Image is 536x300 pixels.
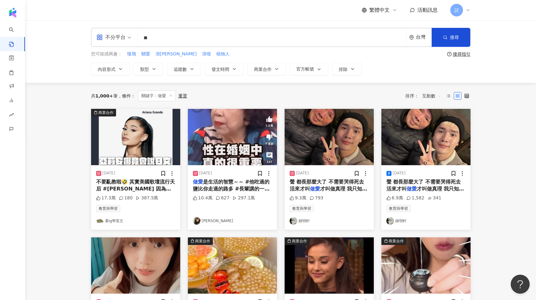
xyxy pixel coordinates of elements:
[285,237,374,294] img: post-image
[188,109,277,165] img: post-image
[216,195,230,201] div: 627
[91,51,122,57] span: 您可能感興趣：
[212,67,229,72] span: 發文時間
[96,205,120,212] span: 教育與學習
[216,51,230,58] button: 植物人
[432,28,470,47] button: 搜尋
[193,195,213,201] div: 10.4萬
[96,195,116,201] div: 17.3萬
[381,237,471,294] img: post-image
[95,93,113,98] span: 1,000+
[393,171,406,176] div: [DATE]
[96,217,104,225] img: KOL Avatar
[202,51,211,57] span: 浪喵
[428,195,441,201] div: 341
[290,186,367,199] span: 才叫做真理 我只知道 當我閉上眼的
[141,51,150,57] span: 關愛
[96,32,126,42] div: 不分平台
[202,51,211,58] button: 浪喵
[453,52,471,57] div: 搜尋指引
[8,8,18,18] img: logo icon
[9,109,14,123] span: rise
[91,109,180,165] button: 商業合作
[285,237,374,294] button: 商業合作
[290,63,328,75] button: 官方帳號
[369,7,390,14] span: 繁體中文
[9,23,22,47] a: search
[178,93,187,98] div: 重置
[285,109,374,165] img: post-image
[232,195,255,201] div: 297.1萬
[167,63,201,75] button: 追蹤數
[292,238,307,244] div: 商業合作
[91,237,180,294] img: post-image
[386,179,461,192] span: 聲 都長那麼大了 不需要哭得死去活來才叫
[254,67,272,72] span: 商業合作
[407,186,417,192] mark: 做愛
[127,51,136,57] span: 慢飛
[386,195,403,201] div: 6.9萬
[290,205,314,212] span: 教育與學習
[310,186,320,192] mark: 做愛
[155,51,197,58] button: 浪[PERSON_NAME]
[102,171,115,176] div: [DATE]
[193,179,270,199] span: 是生活的智慧～～ #他吃過的鹽比你走過的路多 #長輩講的一定要聽
[140,67,149,72] span: 類型
[450,35,459,40] span: 搜尋
[406,195,424,201] div: 1,582
[127,51,136,58] button: 慢飛
[193,179,203,185] mark: 做愛
[290,179,364,192] span: 聲 都長那麼大了 不需要哭得死去活來才叫
[136,195,158,201] div: 387.5萬
[193,217,272,225] a: KOL Avatar[PERSON_NAME]
[290,217,369,225] a: KOL Avatar鍾明軒
[119,195,133,201] div: 180
[416,34,432,40] div: 台灣
[188,237,277,294] img: post-image
[138,91,176,101] span: 關鍵字：做愛
[195,238,210,244] div: 商業合作
[91,63,130,75] button: 內容形式
[188,237,277,294] button: 商業合作
[156,51,197,57] span: 浪[PERSON_NAME]
[91,109,180,165] img: post-image
[310,195,323,201] div: 793
[216,51,230,57] span: 植物人
[339,67,348,72] span: 排除
[98,67,115,72] span: 內容形式
[96,217,175,225] a: KOL Avatar看ig學英文
[205,63,243,75] button: 發文時間
[141,51,151,58] button: 關愛
[409,35,414,40] span: environment
[98,109,114,116] div: 商業合作
[332,63,362,75] button: 排除
[91,93,118,98] div: 共 筆
[405,91,445,101] div: 排序：
[96,34,103,41] span: appstore
[386,217,394,225] img: KOL Avatar
[199,171,212,176] div: [DATE]
[290,195,306,201] div: 9.3萬
[193,217,200,225] img: KOL Avatar
[511,275,530,294] iframe: Help Scout Beacon - Open
[381,109,471,165] img: post-image
[422,91,441,101] span: 互動數
[389,238,404,244] div: 商業合作
[386,186,464,199] span: 才叫做真理 我只知道 當我閉上眼的
[386,217,465,225] a: KOL Avatar鍾明軒
[247,63,286,75] button: 商業合作
[118,93,135,98] span: 條件 ：
[296,171,309,176] div: [DATE]
[296,66,314,72] span: 官方帳號
[386,205,410,212] span: 教育與學習
[447,52,452,56] span: question-circle
[290,217,297,225] img: KOL Avatar
[174,67,187,72] span: 追蹤數
[133,63,163,75] button: 類型
[454,7,459,14] span: 試
[417,7,438,13] span: 活動訊息
[381,237,471,294] button: 商業合作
